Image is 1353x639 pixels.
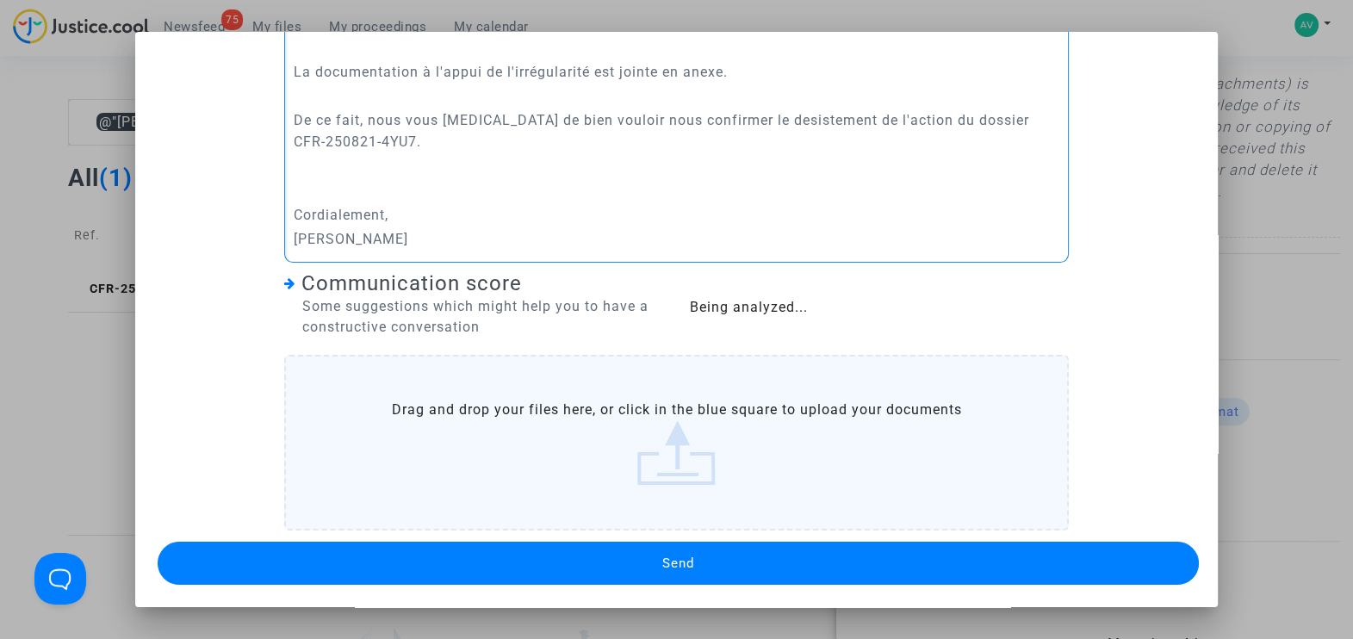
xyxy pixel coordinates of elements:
[294,228,1060,250] p: [PERSON_NAME]
[34,553,86,605] iframe: Help Scout Beacon - Open
[294,61,1060,83] p: La documentation à l'appui de l'irrégularité est jointe en anexe.
[284,296,664,338] div: Some suggestions which might help you to have a constructive conversation
[662,555,694,571] span: Send
[158,542,1199,585] button: Send
[689,297,1069,318] div: Being analyzed...
[294,109,1060,152] p: De ce fait, nous vous [MEDICAL_DATA] de bien vouloir nous confirmer le desistement de l'action du...
[294,204,1060,226] p: Cordialement,
[301,271,522,295] span: Communication score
